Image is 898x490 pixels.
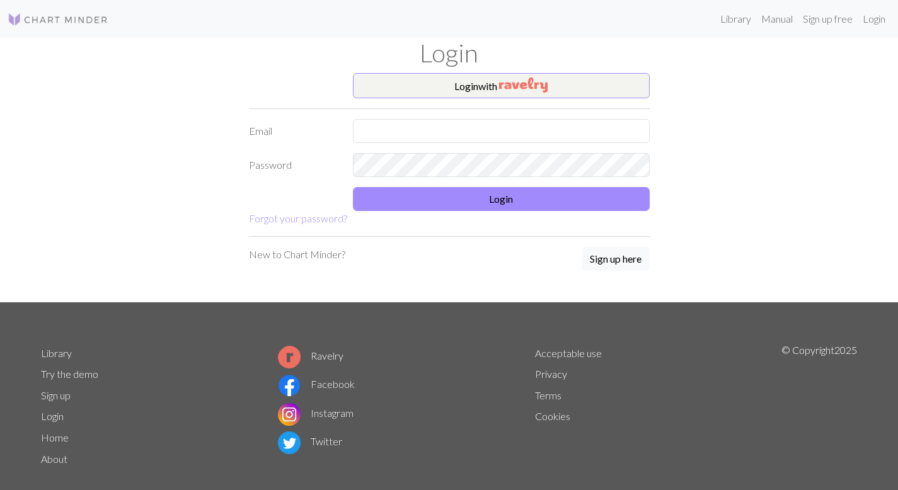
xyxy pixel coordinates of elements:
[41,368,98,380] a: Try the demo
[499,77,548,93] img: Ravelry
[535,368,567,380] a: Privacy
[756,6,798,31] a: Manual
[858,6,890,31] a: Login
[249,247,345,262] p: New to Chart Minder?
[278,374,301,397] img: Facebook logo
[41,410,64,422] a: Login
[715,6,756,31] a: Library
[41,453,67,465] a: About
[353,187,650,211] button: Login
[41,347,72,359] a: Library
[33,38,865,68] h1: Login
[41,431,69,443] a: Home
[278,346,301,368] img: Ravelry logo
[278,435,342,447] a: Twitter
[8,12,108,27] img: Logo
[278,350,343,362] a: Ravelry
[582,247,650,272] a: Sign up here
[353,73,650,98] button: Loginwith
[798,6,858,31] a: Sign up free
[241,119,345,143] label: Email
[278,431,301,454] img: Twitter logo
[535,389,561,401] a: Terms
[278,407,354,419] a: Instagram
[582,247,650,271] button: Sign up here
[41,389,71,401] a: Sign up
[535,347,602,359] a: Acceptable use
[278,403,301,426] img: Instagram logo
[278,378,355,390] a: Facebook
[241,153,345,177] label: Password
[249,212,347,224] a: Forgot your password?
[781,343,857,470] p: © Copyright 2025
[535,410,570,422] a: Cookies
